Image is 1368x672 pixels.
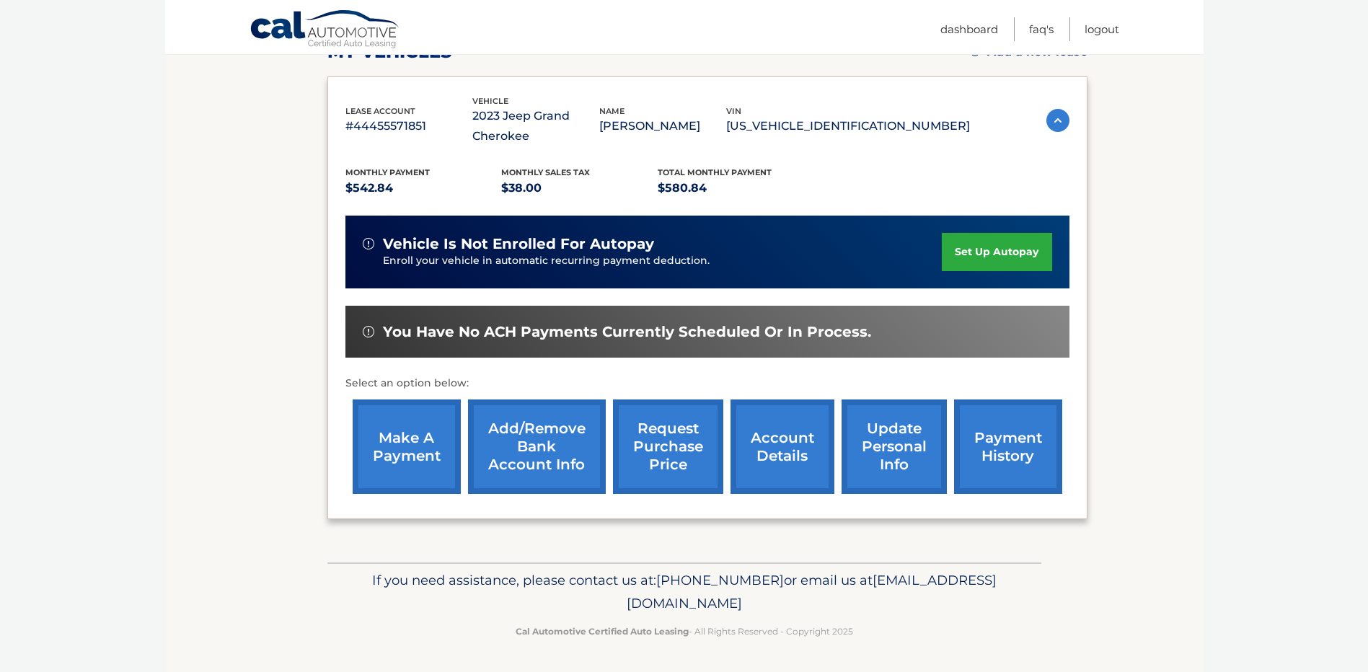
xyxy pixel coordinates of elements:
[353,399,461,494] a: make a payment
[363,326,374,337] img: alert-white.svg
[842,399,947,494] a: update personal info
[472,106,599,146] p: 2023 Jeep Grand Cherokee
[345,375,1069,392] p: Select an option below:
[726,116,970,136] p: [US_VEHICLE_IDENTIFICATION_NUMBER]
[599,106,625,116] span: name
[363,238,374,249] img: alert-white.svg
[516,626,689,637] strong: Cal Automotive Certified Auto Leasing
[1085,17,1119,41] a: Logout
[656,572,784,588] span: [PHONE_NUMBER]
[954,399,1062,494] a: payment history
[250,9,401,51] a: Cal Automotive
[383,253,943,269] p: Enroll your vehicle in automatic recurring payment deduction.
[501,167,590,177] span: Monthly sales Tax
[658,167,772,177] span: Total Monthly Payment
[383,235,654,253] span: vehicle is not enrolled for autopay
[731,399,834,494] a: account details
[345,116,472,136] p: #44455571851
[472,96,508,106] span: vehicle
[468,399,606,494] a: Add/Remove bank account info
[337,624,1032,639] p: - All Rights Reserved - Copyright 2025
[1046,109,1069,132] img: accordion-active.svg
[383,323,871,341] span: You have no ACH payments currently scheduled or in process.
[942,233,1051,271] a: set up autopay
[940,17,998,41] a: Dashboard
[345,178,502,198] p: $542.84
[345,167,430,177] span: Monthly Payment
[658,178,814,198] p: $580.84
[501,178,658,198] p: $38.00
[599,116,726,136] p: [PERSON_NAME]
[345,106,415,116] span: lease account
[613,399,723,494] a: request purchase price
[1029,17,1054,41] a: FAQ's
[726,106,741,116] span: vin
[337,569,1032,615] p: If you need assistance, please contact us at: or email us at
[627,572,997,611] span: [EMAIL_ADDRESS][DOMAIN_NAME]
